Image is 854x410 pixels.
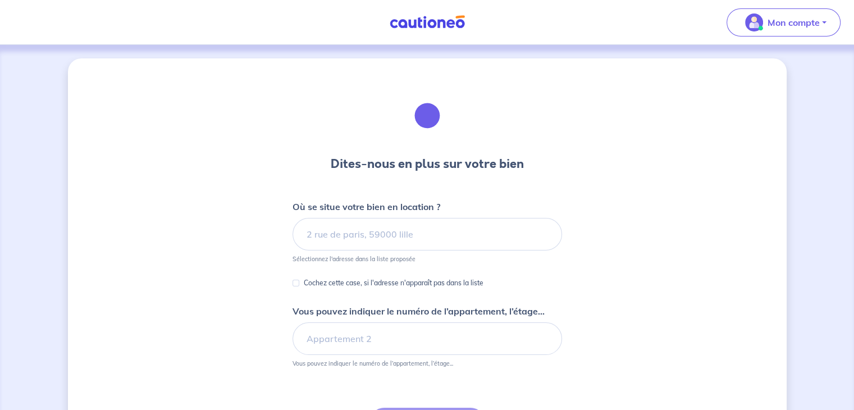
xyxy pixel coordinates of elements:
[293,218,562,250] input: 2 rue de paris, 59000 lille
[304,276,483,290] p: Cochez cette case, si l'adresse n'apparaît pas dans la liste
[331,155,524,173] h3: Dites-nous en plus sur votre bien
[293,304,545,318] p: Vous pouvez indiquer le numéro de l’appartement, l’étage...
[727,8,841,37] button: illu_account_valid_menu.svgMon compte
[293,200,440,213] p: Où se situe votre bien en location ?
[385,15,469,29] img: Cautioneo
[397,85,458,146] img: illu_houses.svg
[293,322,562,355] input: Appartement 2
[293,359,453,367] p: Vous pouvez indiquer le numéro de l’appartement, l’étage...
[745,13,763,31] img: illu_account_valid_menu.svg
[293,255,415,263] p: Sélectionnez l'adresse dans la liste proposée
[768,16,820,29] p: Mon compte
